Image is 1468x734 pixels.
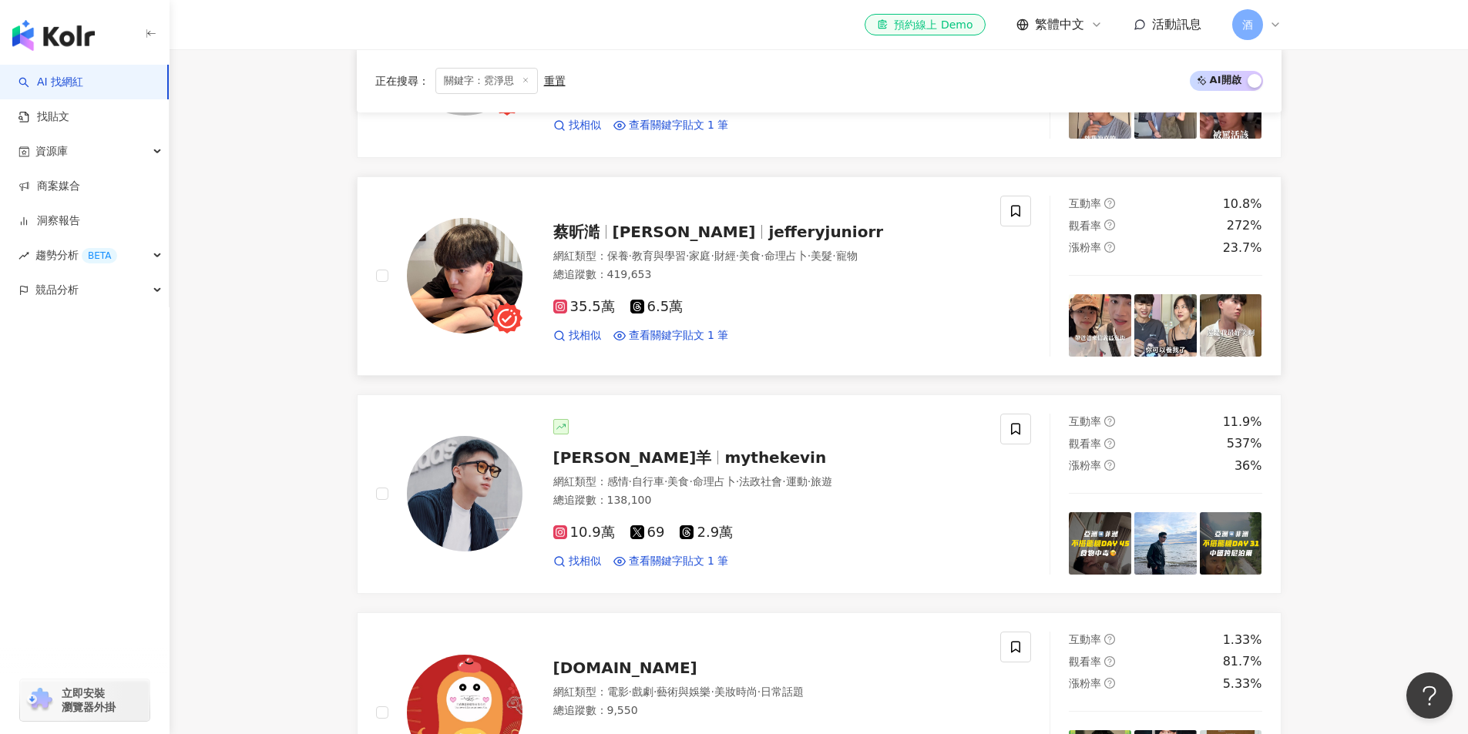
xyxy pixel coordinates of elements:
[811,475,832,488] span: 旅遊
[20,679,149,721] a: chrome extension立即安裝 瀏覽器外掛
[1235,457,1262,474] div: 36%
[1104,460,1115,471] span: question-circle
[553,267,983,283] div: 總追蹤數 ： 419,653
[736,250,739,262] span: ·
[761,685,804,698] span: 日常話題
[1069,459,1101,471] span: 漲粉率
[1223,196,1262,213] div: 10.8%
[629,250,632,262] span: ·
[1223,675,1262,692] div: 5.33%
[629,328,729,344] span: 查看關鍵字貼文 1 筆
[375,75,429,87] span: 正在搜尋 ：
[553,448,712,467] span: [PERSON_NAME]羊
[761,250,764,262] span: ·
[407,436,522,551] img: KOL Avatar
[553,703,983,719] div: 總追蹤數 ： 9,550
[630,299,684,315] span: 6.5萬
[553,659,697,677] span: [DOMAIN_NAME]
[357,394,1282,594] a: KOL Avatar[PERSON_NAME]羊mythekevin網紅類型：感情·自行車·美食·命理占卜·法政社會·運動·旅遊總追蹤數：138,10010.9萬692.9萬找相似查看關鍵字貼文...
[1227,435,1262,452] div: 537%
[25,688,55,712] img: chrome extension
[1069,655,1101,668] span: 觀看率
[1152,17,1201,32] span: 活動訊息
[1406,672,1453,719] iframe: Help Scout Beacon - Open
[736,475,739,488] span: ·
[680,525,733,541] span: 2.9萬
[657,685,710,698] span: 藝術與娛樂
[1104,198,1115,209] span: question-circle
[1227,217,1262,234] div: 272%
[632,250,686,262] span: 教育與學習
[1035,16,1084,33] span: 繁體中文
[632,475,664,488] span: 自行車
[714,250,736,262] span: 財經
[12,20,95,51] img: logo
[613,118,729,133] a: 查看關鍵字貼文 1 筆
[18,250,29,261] span: rise
[1104,220,1115,230] span: question-circle
[18,213,80,229] a: 洞察報告
[768,223,883,241] span: jefferyjuniorr
[607,685,629,698] span: 電影
[607,475,629,488] span: 感情
[811,250,832,262] span: 美髮
[629,475,632,488] span: ·
[664,475,667,488] span: ·
[1104,656,1115,667] span: question-circle
[553,685,983,700] div: 網紅類型 ：
[1223,632,1262,649] div: 1.33%
[877,17,973,32] div: 預約線上 Demo
[553,554,601,569] a: 找相似
[836,250,858,262] span: 寵物
[553,525,615,541] span: 10.9萬
[435,68,538,94] span: 關鍵字：霓淨思
[1104,416,1115,427] span: question-circle
[569,328,601,344] span: 找相似
[62,686,116,714] span: 立即安裝 瀏覽器外掛
[1069,197,1101,209] span: 互動率
[689,250,710,262] span: 家庭
[1069,677,1101,689] span: 漲粉率
[686,250,689,262] span: ·
[1223,414,1262,431] div: 11.9%
[553,493,983,508] div: 總追蹤數 ： 138,100
[553,299,615,315] span: 35.5萬
[1069,294,1131,357] img: post-image
[1134,294,1197,357] img: post-image
[613,328,729,344] a: 查看關鍵字貼文 1 筆
[1069,220,1101,232] span: 觀看率
[553,328,601,344] a: 找相似
[764,250,808,262] span: 命理占卜
[18,75,83,90] a: searchAI 找網紅
[569,118,601,133] span: 找相似
[553,474,983,490] div: 網紅類型 ：
[544,75,566,87] div: 重置
[18,109,69,125] a: 找貼文
[1223,653,1262,670] div: 81.7%
[693,475,736,488] span: 命理占卜
[1104,438,1115,449] span: question-circle
[782,475,785,488] span: ·
[629,554,729,569] span: 查看關鍵字貼文 1 筆
[629,118,729,133] span: 查看關鍵字貼文 1 筆
[1104,678,1115,689] span: question-circle
[35,273,79,307] span: 競品分析
[613,223,756,241] span: [PERSON_NAME]
[667,475,689,488] span: 美食
[724,448,826,467] span: mythekevin
[710,685,714,698] span: ·
[689,475,692,488] span: ·
[865,14,985,35] a: 預約線上 Demo
[1069,415,1101,427] span: 互動率
[1069,241,1101,253] span: 漲粉率
[808,250,811,262] span: ·
[1069,633,1101,645] span: 互動率
[739,475,782,488] span: 法政社會
[758,685,761,698] span: ·
[1134,512,1197,575] img: post-image
[808,475,811,488] span: ·
[1200,512,1262,575] img: post-image
[407,218,522,333] img: KOL Avatar
[629,685,632,698] span: ·
[82,248,117,263] div: BETA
